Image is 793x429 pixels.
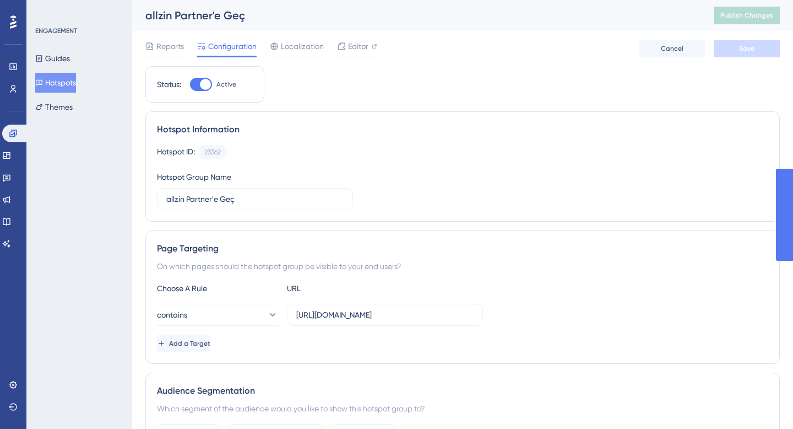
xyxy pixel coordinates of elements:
span: Add a Target [169,339,210,348]
button: Publish Changes [714,7,780,24]
button: Save [714,40,780,57]
button: Themes [35,97,73,117]
span: Reports [156,40,184,53]
input: Type your Hotspot Group Name here [166,193,344,205]
div: Hotspot ID: [157,145,195,159]
span: Editor [348,40,368,53]
button: Hotspots [35,73,76,93]
div: 23362 [204,148,221,157]
span: Save [739,44,754,53]
div: Hotspot Information [157,123,768,136]
div: ENGAGEMENT [35,26,77,35]
span: Publish Changes [720,11,773,20]
div: On which pages should the hotspot group be visible to your end users? [157,260,768,273]
div: Hotspot Group Name [157,170,231,184]
div: Choose A Rule [157,282,278,295]
button: contains [157,304,278,326]
div: Which segment of the audience would you like to show this hotspot group to? [157,402,768,415]
div: Page Targeting [157,242,768,255]
button: Add a Target [157,335,210,352]
div: Status: [157,78,181,91]
button: Cancel [639,40,705,57]
iframe: UserGuiding AI Assistant Launcher [747,385,780,419]
input: yourwebsite.com/path [296,309,474,321]
span: Cancel [661,44,683,53]
div: allzin Partner'e Geç [145,8,686,23]
div: Audience Segmentation [157,384,768,398]
span: contains [157,308,187,321]
span: Localization [281,40,324,53]
span: Active [216,80,236,89]
button: Guides [35,49,70,68]
span: Configuration [208,40,257,53]
div: URL [287,282,408,295]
